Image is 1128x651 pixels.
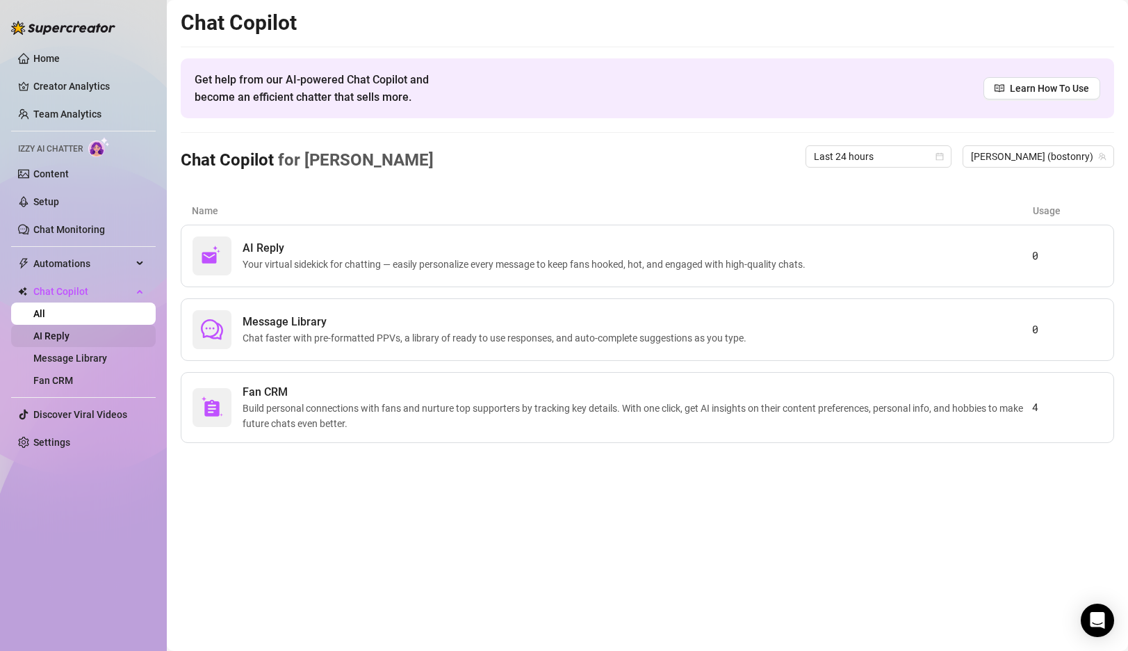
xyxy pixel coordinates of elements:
[33,108,101,120] a: Team Analytics
[1098,152,1106,161] span: team
[935,152,944,161] span: calendar
[181,150,434,172] h3: Chat Copilot
[33,375,73,386] a: Fan CRM
[33,280,132,303] span: Chat Copilot
[11,21,115,35] img: logo-BBDzfeDw.svg
[33,53,60,64] a: Home
[18,287,27,296] img: Chat Copilot
[201,396,223,419] img: svg%3e
[181,10,1114,36] h2: Chat Copilot
[33,224,105,235] a: Chat Monitoring
[33,409,127,420] a: Discover Viral Videos
[33,196,59,207] a: Setup
[274,150,434,170] span: for [PERSON_NAME]
[195,71,462,106] span: Get help from our AI-powered Chat Copilot and become an efficient chatter that sells more.
[33,437,70,448] a: Settings
[243,401,1032,431] span: Build personal connections with fans and nurture top supporters by tracking key details. With one...
[1010,81,1089,96] span: Learn How To Use
[192,203,1033,218] article: Name
[18,258,29,269] span: thunderbolt
[201,319,223,341] span: comment
[1081,604,1114,637] div: Open Intercom Messenger
[1032,321,1102,338] article: 0
[33,353,107,364] a: Message Library
[814,146,943,167] span: Last 24 hours
[995,83,1004,93] span: read
[33,252,132,275] span: Automations
[243,257,811,272] span: Your virtual sidekick for chatting — easily personalize every message to keep fans hooked, hot, a...
[88,137,110,157] img: AI Chatter
[18,143,83,156] span: Izzy AI Chatter
[33,168,69,179] a: Content
[1032,248,1102,264] article: 0
[243,384,1032,401] span: Fan CRM
[201,245,223,267] img: svg%3e
[33,75,145,97] a: Creator Analytics
[243,330,752,346] span: Chat faster with pre-formatted PPVs, a library of ready to use responses, and auto-complete sugge...
[243,240,811,257] span: AI Reply
[971,146,1106,167] span: Ryan (bostonry)
[33,330,70,341] a: AI Reply
[243,314,752,330] span: Message Library
[1033,203,1103,218] article: Usage
[33,308,45,319] a: All
[1032,399,1102,416] article: 4
[983,77,1100,99] a: Learn How To Use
